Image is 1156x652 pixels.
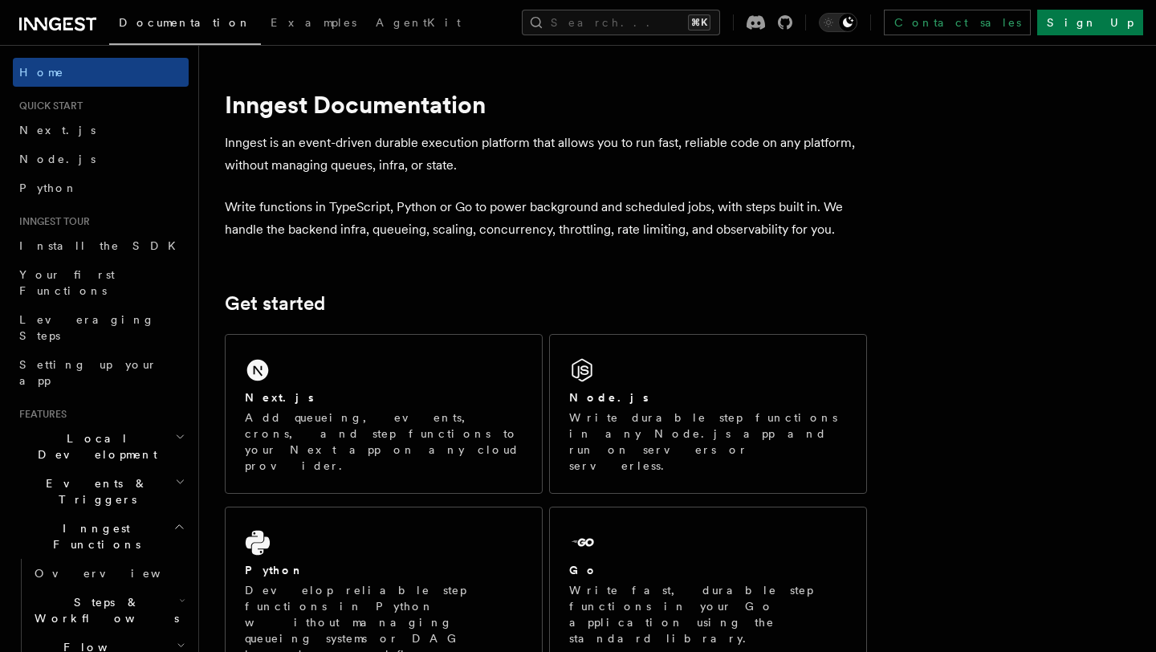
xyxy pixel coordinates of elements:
a: Your first Functions [13,260,189,305]
h2: Python [245,562,304,578]
span: Install the SDK [19,239,185,252]
h2: Go [569,562,598,578]
span: Inngest tour [13,215,90,228]
span: Examples [271,16,356,29]
a: Setting up your app [13,350,189,395]
span: Inngest Functions [13,520,173,552]
a: Next.jsAdd queueing, events, crons, and step functions to your Next app on any cloud provider. [225,334,543,494]
p: Inngest is an event-driven durable execution platform that allows you to run fast, reliable code ... [225,132,867,177]
h2: Next.js [245,389,314,405]
span: Your first Functions [19,268,115,297]
span: Next.js [19,124,96,137]
p: Add queueing, events, crons, and step functions to your Next app on any cloud provider. [245,410,523,474]
p: Write fast, durable step functions in your Go application using the standard library. [569,582,847,646]
span: Features [13,408,67,421]
span: Leveraging Steps [19,313,155,342]
span: Quick start [13,100,83,112]
span: Home [19,64,64,80]
a: Leveraging Steps [13,305,189,350]
h2: Node.js [569,389,649,405]
a: Install the SDK [13,231,189,260]
button: Inngest Functions [13,514,189,559]
a: Python [13,173,189,202]
span: Steps & Workflows [28,594,179,626]
span: Events & Triggers [13,475,175,507]
a: Examples [261,5,366,43]
a: Documentation [109,5,261,45]
span: Node.js [19,153,96,165]
p: Write durable step functions in any Node.js app and run on servers or serverless. [569,410,847,474]
button: Local Development [13,424,189,469]
span: AgentKit [376,16,461,29]
p: Write functions in TypeScript, Python or Go to power background and scheduled jobs, with steps bu... [225,196,867,241]
button: Toggle dark mode [819,13,857,32]
span: Setting up your app [19,358,157,387]
a: AgentKit [366,5,470,43]
span: Python [19,181,78,194]
h1: Inngest Documentation [225,90,867,119]
a: Sign Up [1037,10,1143,35]
a: Home [13,58,189,87]
button: Steps & Workflows [28,588,189,633]
a: Contact sales [884,10,1031,35]
a: Next.js [13,116,189,145]
span: Local Development [13,430,175,463]
a: Overview [28,559,189,588]
span: Documentation [119,16,251,29]
a: Node.js [13,145,189,173]
span: Overview [35,567,200,580]
kbd: ⌘K [688,14,710,31]
a: Node.jsWrite durable step functions in any Node.js app and run on servers or serverless. [549,334,867,494]
button: Search...⌘K [522,10,720,35]
a: Get started [225,292,325,315]
button: Events & Triggers [13,469,189,514]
